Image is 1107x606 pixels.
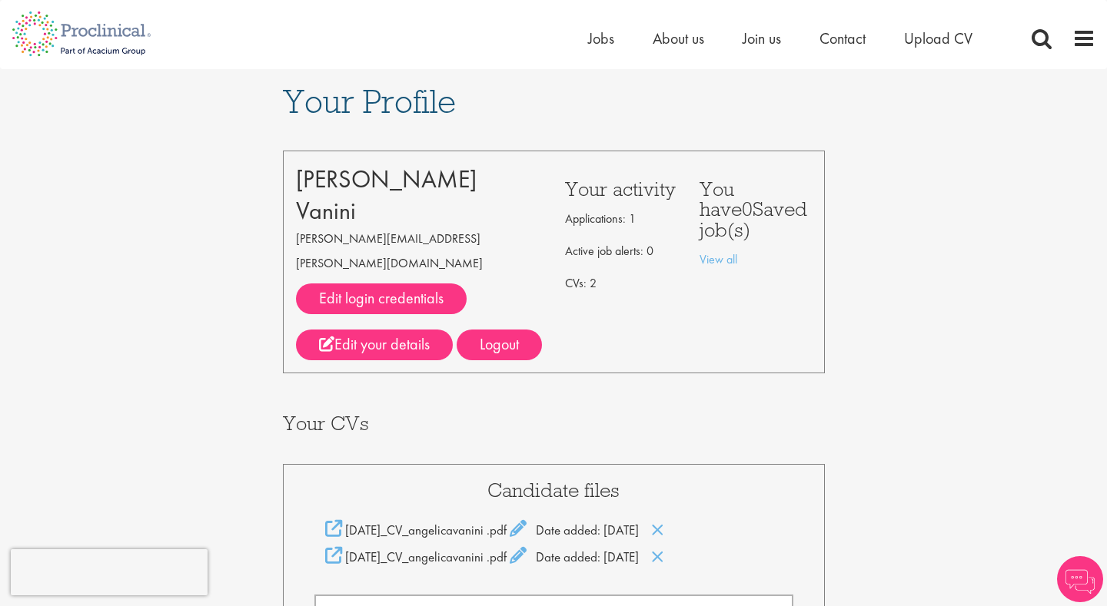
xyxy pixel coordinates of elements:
[653,28,704,48] a: About us
[487,522,507,538] span: .pdf
[296,283,467,314] a: Edit login credentials
[283,413,825,433] h3: Your CVs
[283,81,456,122] span: Your Profile
[742,196,753,221] span: 0
[743,28,781,48] a: Join us
[565,207,676,231] p: Applications: 1
[904,28,972,48] a: Upload CV
[588,28,614,48] a: Jobs
[296,329,453,360] a: Edit your details
[565,271,676,296] p: CVs: 2
[487,548,507,565] span: .pdf
[314,547,793,566] div: Date added: [DATE]
[296,227,543,276] p: [PERSON_NAME][EMAIL_ADDRESS][PERSON_NAME][DOMAIN_NAME]
[296,195,543,227] div: Vanini
[457,329,542,360] div: Logout
[700,179,811,240] h3: You have Saved job(s)
[314,480,793,500] h3: Candidate files
[345,522,484,538] span: [DATE]_CV_angelicavanini
[314,520,793,539] div: Date added: [DATE]
[345,548,484,565] span: [DATE]_CV_angelicavanini
[565,239,676,263] p: Active job alerts: 0
[819,28,866,48] a: Contact
[700,251,737,267] a: View all
[1057,556,1103,602] img: Chatbot
[11,549,208,595] iframe: reCAPTCHA
[565,179,676,199] h3: Your activity
[296,164,543,195] div: [PERSON_NAME]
